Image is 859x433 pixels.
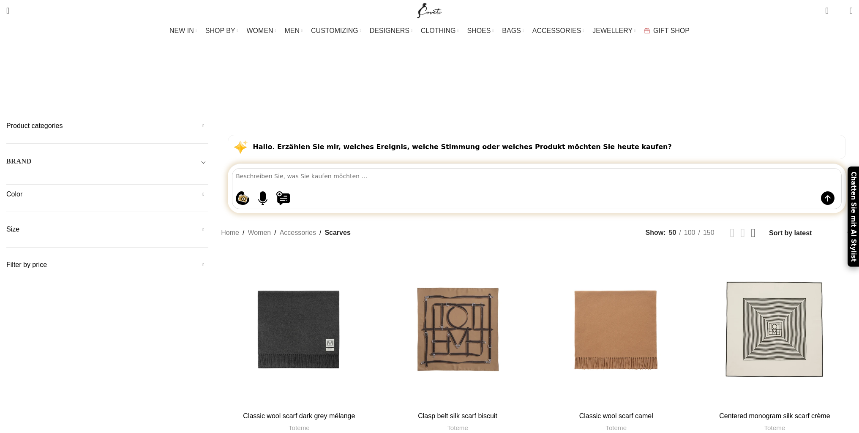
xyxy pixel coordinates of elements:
[311,22,361,39] a: CUSTOMIZING
[321,82,368,89] font: Haarschmuck
[764,423,785,432] a: Toteme
[410,75,458,96] a: Hüte & Mützen
[418,412,497,419] a: Clasp belt silk scarf biscuit
[208,82,253,89] font: Manschetten
[697,252,853,408] a: Seidenschal mit zentriertem Monogramm, Creme
[538,252,694,408] a: Klassischer Wollschal in Kamel
[624,75,726,96] a: Geldbörsen & Portemonnaies
[311,27,358,35] span: CUSTOMIZING
[381,75,397,96] a: Hüte
[6,190,208,199] h5: Color
[684,229,695,236] span: 100
[247,27,273,35] span: WOMEN
[205,27,235,35] span: SHOP BY
[248,227,271,238] a: Women
[751,227,755,239] a: Rasteransicht 4
[205,22,238,39] a: SHOP BY
[467,22,494,39] a: SHOES
[133,82,157,89] font: Gürtel
[669,229,676,236] span: 50
[396,49,463,71] h1: Scarves
[266,82,308,89] font: Handschuhe
[170,75,196,96] a: Kragen
[532,27,581,35] span: ACCESSORIES
[285,22,303,39] a: MEN
[266,75,308,96] a: Handschuhe
[6,225,208,234] h5: Size
[375,51,396,68] a: Geh zurück
[6,121,208,131] h5: Product categories
[700,227,717,238] a: 150
[208,75,253,96] a: Manschetten
[502,27,521,35] span: BAGS
[837,8,843,15] span: 0
[835,2,843,19] div: Meine Wunschliste
[821,2,832,19] a: 0
[321,75,368,96] a: Haarschmuck
[565,75,612,96] a: Sonnenbrille
[579,412,653,419] a: Classic wool scarf camel
[644,22,690,39] a: GIFT SHOP
[221,227,239,238] a: Home
[826,4,832,11] span: 0
[221,252,377,408] a: Klassischer Wollschal dunkelgrau meliert
[592,27,633,35] span: JEWELLERY
[447,423,468,432] a: Toteme
[768,227,853,239] select: Shop-Bestellung
[169,27,194,35] span: NEW IN
[719,412,830,419] a: Centered monogram silk scarf crème
[741,227,745,239] a: Rasteransicht 3
[415,6,444,14] a: Site-Logo
[467,27,491,35] span: SHOES
[644,28,650,33] img: Geschenktüte
[381,82,397,89] font: Hüte
[2,2,14,19] a: Suchen
[421,22,459,39] a: CLOTHING
[502,22,524,39] a: BAGS
[6,157,32,166] h5: BRAND
[289,423,310,432] a: Toteme
[169,22,197,39] a: NEW IN
[285,27,300,35] span: MEN
[605,423,627,432] a: Toteme
[528,75,553,96] a: Schals
[624,82,726,89] font: Geldbörsen & Portemonnaies
[170,82,196,89] font: Kragen
[565,82,612,89] font: Sonnenbrille
[221,227,351,238] nav: Brotkrümel
[646,227,666,238] span: Show
[528,82,553,89] font: Schals
[6,156,208,172] div: Filter umschalten
[325,227,350,238] span: Scarves
[133,75,157,96] a: Gürtel
[6,260,208,270] h5: Filter by price
[703,229,714,236] span: 150
[370,27,409,35] span: DESIGNERS
[370,22,412,39] a: DESIGNERS
[379,252,535,408] a: Gürtelschal aus Seide mit Schnalle in Biskuit
[247,22,276,39] a: WOMEN
[421,27,456,35] span: CLOTHING
[730,227,735,239] a: Rasteransicht 2
[471,75,516,96] a: Handyhüllen
[471,82,516,89] font: Handyhüllen
[243,412,355,419] a: Classic wool scarf dark grey mélange
[681,227,698,238] a: 100
[410,82,458,89] font: Hüte & Mützen
[2,22,857,39] div: Hauptnavigation
[666,227,679,238] a: 50
[532,22,584,39] a: ACCESSORIES
[592,22,635,39] a: JEWELLERY
[653,27,690,35] span: GIFT SHOP
[280,227,316,238] a: Accessories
